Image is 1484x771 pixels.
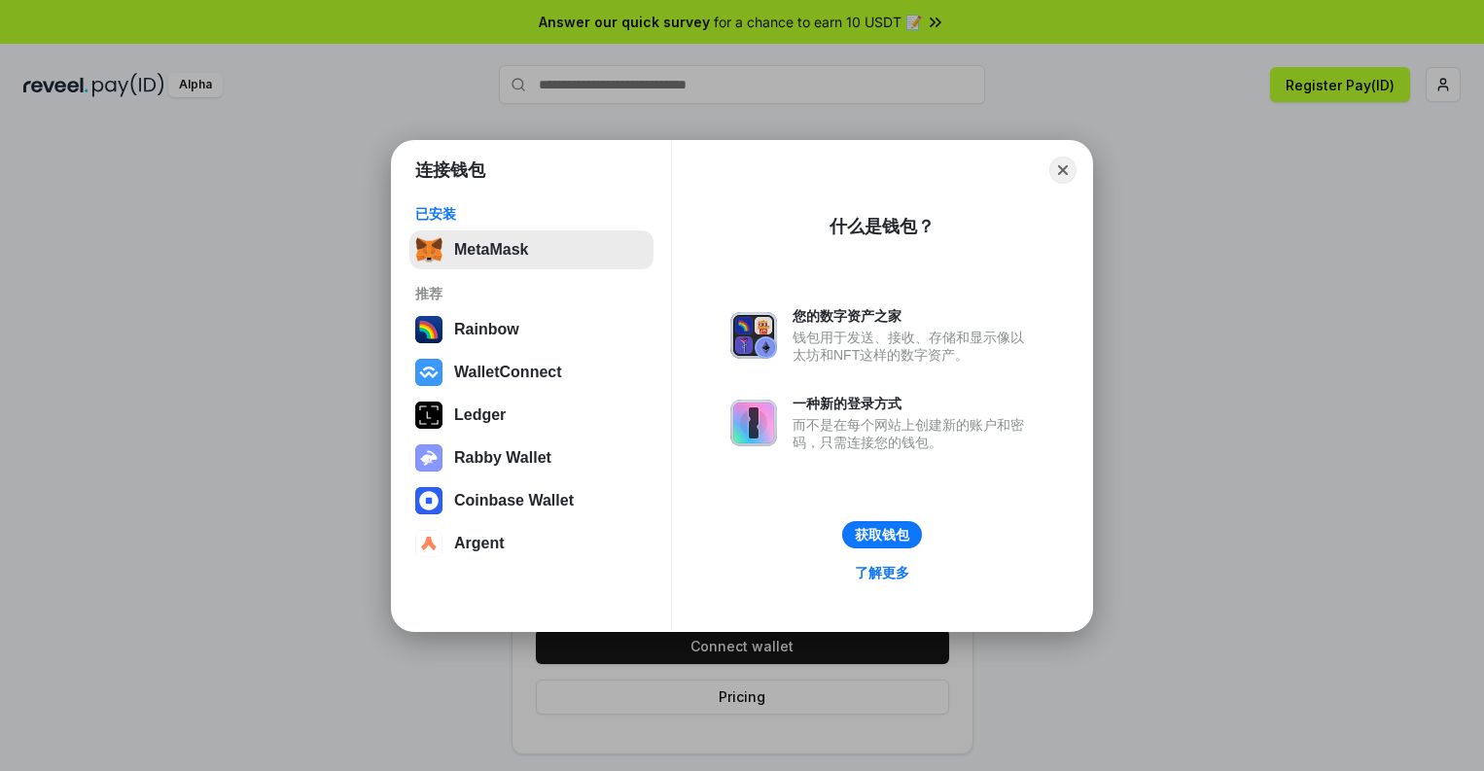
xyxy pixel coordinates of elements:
h1: 连接钱包 [415,158,485,182]
div: Rainbow [454,321,519,338]
button: Coinbase Wallet [409,481,654,520]
img: svg+xml,%3Csvg%20xmlns%3D%22http%3A%2F%2Fwww.w3.org%2F2000%2Fsvg%22%20fill%3D%22none%22%20viewBox... [730,312,777,359]
img: svg+xml,%3Csvg%20xmlns%3D%22http%3A%2F%2Fwww.w3.org%2F2000%2Fsvg%22%20width%3D%2228%22%20height%3... [415,402,442,429]
button: WalletConnect [409,353,654,392]
a: 了解更多 [843,560,921,585]
div: 您的数字资产之家 [793,307,1034,325]
div: 一种新的登录方式 [793,395,1034,412]
img: svg+xml,%3Csvg%20xmlns%3D%22http%3A%2F%2Fwww.w3.org%2F2000%2Fsvg%22%20fill%3D%22none%22%20viewBox... [415,444,442,472]
img: svg+xml,%3Csvg%20xmlns%3D%22http%3A%2F%2Fwww.w3.org%2F2000%2Fsvg%22%20fill%3D%22none%22%20viewBox... [730,400,777,446]
div: MetaMask [454,241,528,259]
div: Coinbase Wallet [454,492,574,509]
button: Argent [409,524,654,563]
button: Rainbow [409,310,654,349]
div: 已安装 [415,205,648,223]
img: svg+xml,%3Csvg%20width%3D%2228%22%20height%3D%2228%22%20viewBox%3D%220%200%2028%2028%22%20fill%3D... [415,359,442,386]
div: 钱包用于发送、接收、存储和显示像以太坊和NFT这样的数字资产。 [793,329,1034,364]
div: 推荐 [415,285,648,302]
div: WalletConnect [454,364,562,381]
img: svg+xml,%3Csvg%20fill%3D%22none%22%20height%3D%2233%22%20viewBox%3D%220%200%2035%2033%22%20width%... [415,236,442,263]
div: Argent [454,535,505,552]
div: 什么是钱包？ [830,215,935,238]
img: svg+xml,%3Csvg%20width%3D%22120%22%20height%3D%22120%22%20viewBox%3D%220%200%20120%20120%22%20fil... [415,316,442,343]
div: Rabby Wallet [454,449,551,467]
img: svg+xml,%3Csvg%20width%3D%2228%22%20height%3D%2228%22%20viewBox%3D%220%200%2028%2028%22%20fill%3D... [415,487,442,514]
button: Rabby Wallet [409,438,654,477]
div: Ledger [454,406,506,424]
img: svg+xml,%3Csvg%20width%3D%2228%22%20height%3D%2228%22%20viewBox%3D%220%200%2028%2028%22%20fill%3D... [415,530,442,557]
div: 而不是在每个网站上创建新的账户和密码，只需连接您的钱包。 [793,416,1034,451]
div: 了解更多 [855,564,909,581]
button: Close [1049,157,1077,184]
button: Ledger [409,396,654,435]
button: 获取钱包 [842,521,922,548]
div: 获取钱包 [855,526,909,543]
button: MetaMask [409,230,654,269]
